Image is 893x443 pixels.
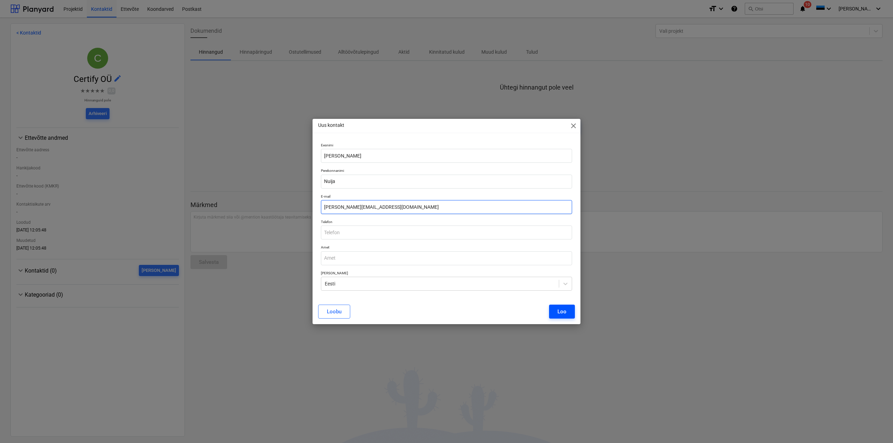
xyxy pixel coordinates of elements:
div: Loo [557,307,566,316]
div: Loobu [327,307,342,316]
button: Loobu [318,305,350,319]
p: Eesnimi [321,143,572,149]
p: E-mail [321,194,572,200]
iframe: Chat Widget [858,410,893,443]
p: Perekonnanimi [321,168,572,174]
span: close [569,122,578,130]
input: Amet [321,251,572,265]
input: Eesnimi [321,149,572,163]
p: Uus kontakt [318,122,344,129]
input: Telefon [321,226,572,239]
button: Loo [549,305,575,319]
p: Telefon [321,220,572,226]
p: [PERSON_NAME] [321,271,572,277]
input: Perekonnanimi [321,175,572,189]
div: Vestlusvidin [858,410,893,443]
input: E-mail [321,200,572,214]
p: Amet [321,245,572,251]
